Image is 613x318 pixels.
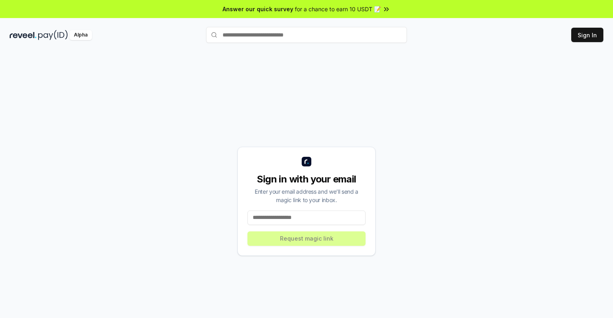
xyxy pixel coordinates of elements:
[571,28,603,42] button: Sign In
[10,30,37,40] img: reveel_dark
[247,173,366,186] div: Sign in with your email
[223,5,293,13] span: Answer our quick survey
[302,157,311,166] img: logo_small
[38,30,68,40] img: pay_id
[247,187,366,204] div: Enter your email address and we’ll send a magic link to your inbox.
[69,30,92,40] div: Alpha
[295,5,381,13] span: for a chance to earn 10 USDT 📝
